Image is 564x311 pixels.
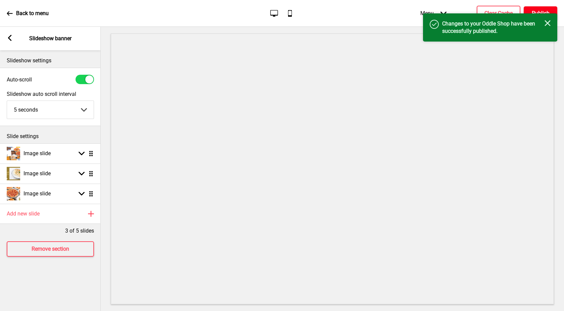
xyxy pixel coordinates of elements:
div: Keywords by Traffic [74,40,113,44]
label: Auto-scroll [7,76,32,83]
h4: Image slide [23,170,51,177]
p: Slide settings [7,133,94,140]
h4: Image slide [23,190,51,197]
img: logo_orange.svg [11,11,16,16]
button: Publish [524,6,557,20]
h4: Clear Cache [484,10,513,17]
p: 3 of 5 slides [65,227,94,235]
img: website_grey.svg [11,17,16,23]
h4: Add new slide [7,210,40,217]
p: Slideshow settings [7,57,94,64]
h4: Publish [532,10,550,17]
button: Clear Cache [477,6,520,21]
div: v 4.0.25 [19,11,33,16]
p: Slideshow banner [29,35,72,42]
h4: Changes to your Oddle Shop have been successfully published. [442,20,545,35]
label: Slideshow auto scroll interval [7,91,94,97]
h4: Image slide [23,150,51,157]
div: Domain: [DOMAIN_NAME] [17,17,74,23]
p: Back to menu [16,10,49,17]
a: Back to menu [7,4,49,22]
h4: Remove section [32,245,69,253]
img: tab_keywords_by_traffic_grey.svg [67,39,72,44]
div: Domain Overview [26,40,60,44]
img: tab_domain_overview_orange.svg [18,39,23,44]
div: Menu [414,3,453,23]
button: Remove section [7,241,94,257]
